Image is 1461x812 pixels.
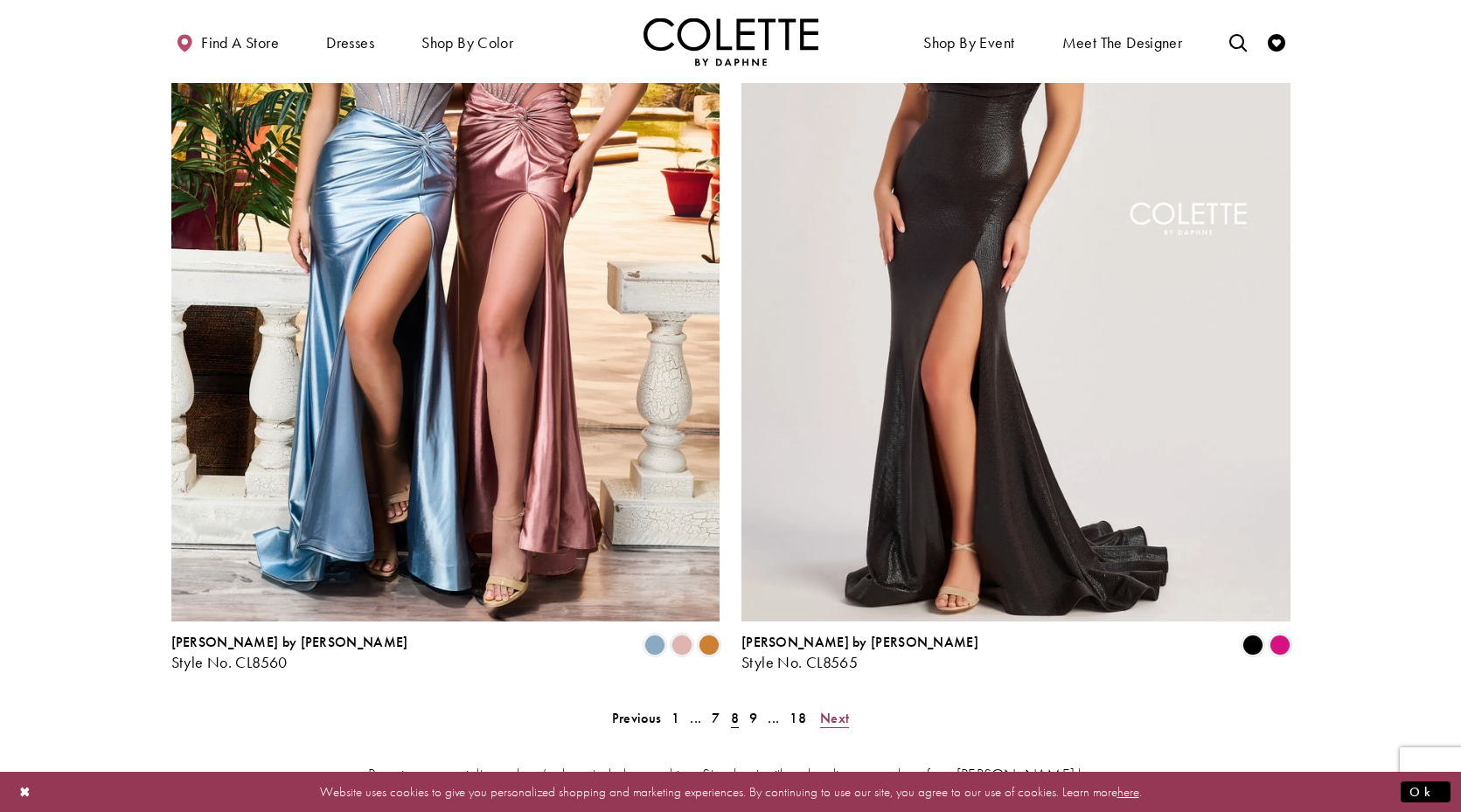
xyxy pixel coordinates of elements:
p: Website uses cookies to give you personalized shopping and marketing experiences. By continuing t... [126,780,1335,803]
span: 7 [712,709,720,727]
span: [PERSON_NAME] by [PERSON_NAME] [741,633,978,651]
a: 9 [744,705,762,731]
a: Toggle search [1225,17,1251,66]
button: Close Dialog [10,776,40,807]
span: Find a store [201,34,279,52]
span: 9 [749,709,757,727]
a: Next Page [815,705,854,731]
span: ... [768,709,779,727]
i: Dusty Blue [644,635,665,656]
span: [PERSON_NAME] by [PERSON_NAME] [171,633,408,651]
span: Shop By Event [919,17,1019,66]
span: 8 [731,709,739,727]
i: Dusty Pink [671,635,692,656]
a: 18 [784,705,811,731]
span: Current page [726,705,744,731]
span: Style No. CL8565 [741,652,858,672]
a: ... [685,705,706,731]
i: Black [1242,635,1263,656]
span: Meet the designer [1062,34,1183,52]
span: ... [690,709,701,727]
span: Shop By Event [923,34,1014,52]
a: Visit Home Page [644,17,818,66]
span: Shop by color [417,17,518,66]
div: Colette by Daphne Style No. CL8560 [171,635,408,671]
span: Style No. CL8560 [171,652,288,672]
div: Colette by Daphne Style No. CL8565 [741,635,978,671]
a: Find a store [171,17,283,66]
a: Prev Page [607,705,666,731]
a: 7 [706,705,725,731]
i: Bronze [699,635,720,656]
a: Meet the designer [1058,17,1187,66]
img: Colette by Daphne [644,17,818,66]
span: 1 [671,709,679,727]
span: Shop by color [421,34,513,52]
span: Dresses [326,34,374,52]
a: ... [762,705,784,731]
span: Previous [612,709,661,727]
span: Next [820,709,849,727]
span: 18 [790,709,806,727]
i: Fuchsia [1270,635,1291,656]
span: Dresses [322,17,379,66]
a: 1 [666,705,685,731]
button: Submit Dialog [1401,781,1451,802]
a: here [1117,782,1139,800]
a: Check Wishlist [1263,17,1290,66]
